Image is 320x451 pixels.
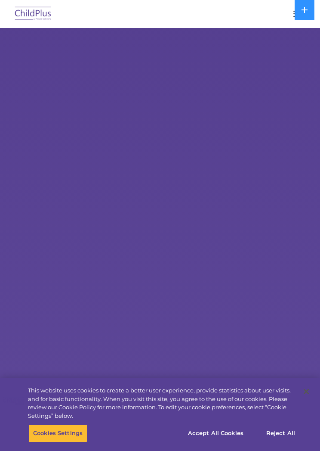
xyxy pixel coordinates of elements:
[13,4,53,24] img: ChildPlus by Procare Solutions
[254,424,308,442] button: Reject All
[183,424,248,442] button: Accept All Cookies
[28,424,87,442] button: Cookies Settings
[28,386,297,420] div: This website uses cookies to create a better user experience, provide statistics about user visit...
[297,382,316,401] button: Close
